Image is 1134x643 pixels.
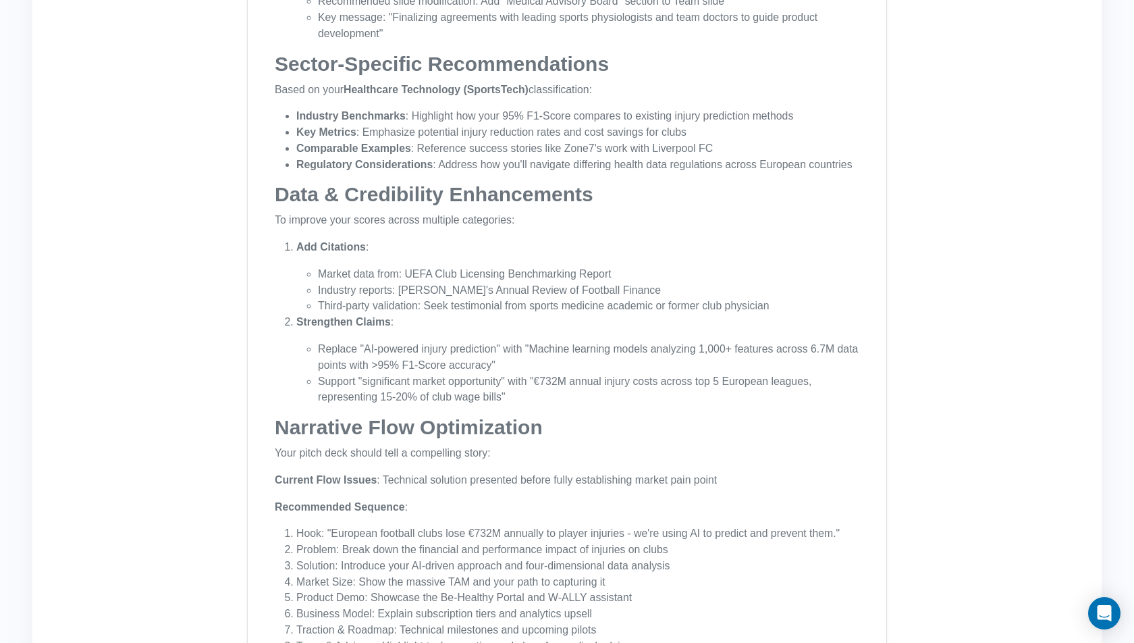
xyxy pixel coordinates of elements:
strong: Industry Benchmarks [296,110,406,122]
p: To improve your scores across multiple categories: [275,212,859,228]
li: Traction & Roadmap: Technical milestones and upcoming pilots [296,622,859,638]
li: : Emphasize potential injury reduction rates and cost savings for clubs [296,124,859,140]
li: : Address how you'll navigate differing health data regulations across European countries [296,157,859,173]
p: : [275,499,859,515]
li: Key message: "Finalizing agreements with leading sports physiologists and team doctors to guide p... [318,9,859,42]
strong: Strengthen Claims [296,316,391,328]
p: : [296,239,859,255]
li: Market data from: UEFA Club Licensing Benchmarking Report [318,266,859,282]
h2: Sector-Specific Recommendations [275,53,859,75]
p: : Technical solution presented before fully establishing market pain point [275,472,859,488]
strong: Regulatory Considerations [296,159,433,170]
li: Business Model: Explain subscription tiers and analytics upsell [296,606,859,622]
strong: Current Flow Issues [275,474,377,486]
li: Third-party validation: Seek testimonial from sports medicine academic or former club physician [318,298,859,314]
strong: Key Metrics [296,126,356,138]
p: : [296,314,859,330]
strong: Comparable Examples [296,143,411,154]
strong: Recommended Sequence [275,501,405,513]
li: Solution: Introduce your AI-driven approach and four-dimensional data analysis [296,558,859,574]
li: Problem: Break down the financial and performance impact of injuries on clubs [296,542,859,558]
li: Industry reports: [PERSON_NAME]'s Annual Review of Football Finance [318,282,859,299]
li: : Highlight how your 95% F1-Score compares to existing injury prediction methods [296,108,859,124]
h2: Narrative Flow Optimization [275,416,859,438]
li: Hook: "European football clubs lose €732M annually to player injuries - we're using AI to predict... [296,525,859,542]
li: Support "significant market opportunity" with "€732M annual injury costs across top 5 European le... [318,374,859,406]
li: : Reference success stories like Zone7's work with Liverpool FC [296,140,859,157]
li: Replace "AI-powered injury prediction" with "Machine learning models analyzing 1,000+ features ac... [318,341,859,374]
p: Based on your classification: [275,82,859,98]
div: Open Intercom Messenger [1088,597,1120,629]
strong: Healthcare Technology (SportsTech) [344,84,529,95]
h2: Data & Credibility Enhancements [275,183,859,205]
li: Market Size: Show the massive TAM and your path to capturing it [296,574,859,590]
p: Your pitch deck should tell a compelling story: [275,445,859,461]
li: Product Demo: Showcase the Be-Healthy Portal and W-ALLY assistant [296,590,859,606]
strong: Add Citations [296,241,366,253]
